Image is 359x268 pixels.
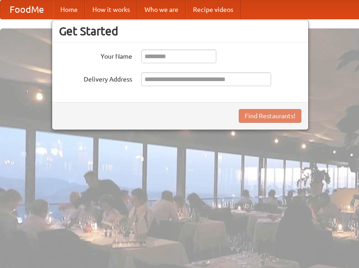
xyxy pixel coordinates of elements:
[59,24,301,38] h3: Get Started
[239,109,301,123] button: Find Restaurants!
[59,49,132,61] label: Your Name
[0,0,53,19] a: FoodMe
[53,0,85,19] a: Home
[85,0,137,19] a: How it works
[59,72,132,84] label: Delivery Address
[137,0,186,19] a: Who we are
[186,0,241,19] a: Recipe videos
